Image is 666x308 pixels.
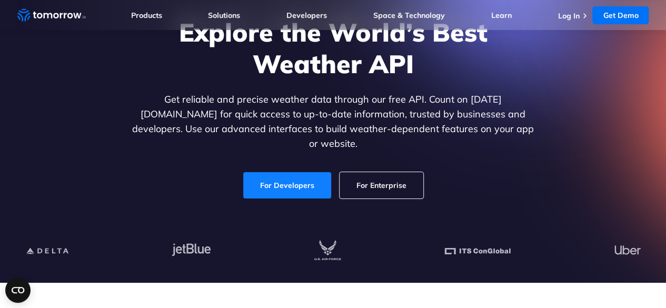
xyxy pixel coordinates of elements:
[491,11,512,20] a: Learn
[5,277,31,303] button: Open CMP widget
[130,92,536,151] p: Get reliable and precise weather data through our free API. Count on [DATE][DOMAIN_NAME] for quic...
[131,11,162,20] a: Products
[592,6,649,24] a: Get Demo
[243,172,331,198] a: For Developers
[340,172,423,198] a: For Enterprise
[373,11,445,20] a: Space & Technology
[208,11,240,20] a: Solutions
[130,16,536,80] h1: Explore the World’s Best Weather API
[286,11,327,20] a: Developers
[558,11,579,21] a: Log In
[17,7,86,23] a: Home link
